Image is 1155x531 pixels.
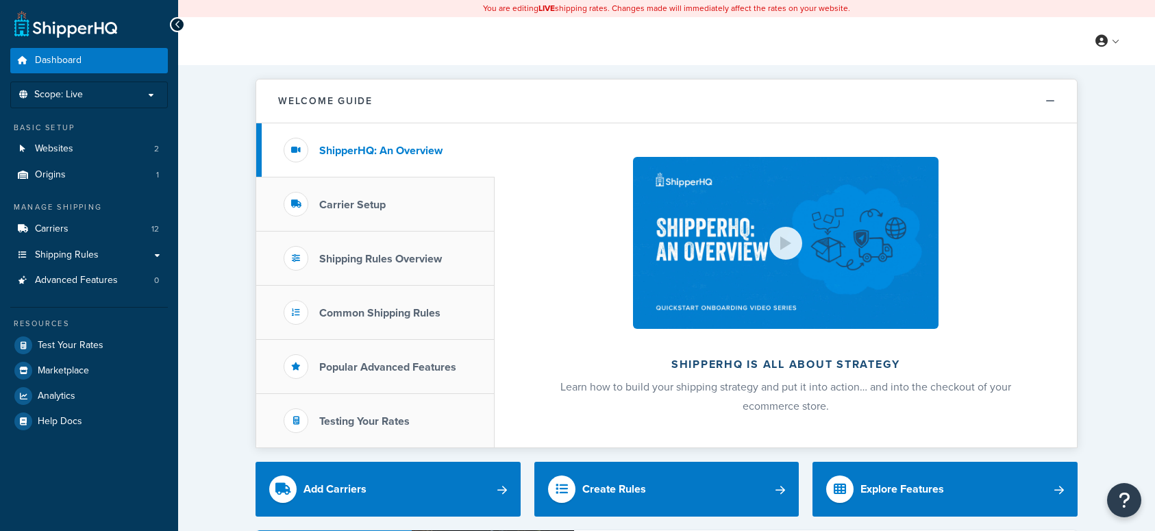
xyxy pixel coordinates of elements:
[582,480,646,499] div: Create Rules
[860,480,944,499] div: Explore Features
[319,307,440,319] h3: Common Shipping Rules
[10,136,168,162] li: Websites
[35,275,118,286] span: Advanced Features
[256,462,521,517] a: Add Carriers
[1107,483,1141,517] button: Open Resource Center
[35,223,69,235] span: Carriers
[154,143,159,155] span: 2
[633,157,939,329] img: ShipperHQ is all about strategy
[531,358,1041,371] h2: ShipperHQ is all about strategy
[10,136,168,162] a: Websites2
[10,409,168,434] a: Help Docs
[10,268,168,293] a: Advanced Features0
[38,416,82,428] span: Help Docs
[35,169,66,181] span: Origins
[10,243,168,268] a: Shipping Rules
[812,462,1078,517] a: Explore Features
[38,340,103,351] span: Test Your Rates
[10,318,168,330] div: Resources
[10,162,168,188] li: Origins
[319,145,443,157] h3: ShipperHQ: An Overview
[10,122,168,134] div: Basic Setup
[303,480,367,499] div: Add Carriers
[38,365,89,377] span: Marketplace
[10,217,168,242] a: Carriers12
[10,217,168,242] li: Carriers
[10,384,168,408] a: Analytics
[34,89,83,101] span: Scope: Live
[10,358,168,383] a: Marketplace
[154,275,159,286] span: 0
[256,79,1077,123] button: Welcome Guide
[38,391,75,402] span: Analytics
[319,415,410,428] h3: Testing Your Rates
[10,48,168,73] a: Dashboard
[538,2,555,14] b: LIVE
[534,462,799,517] a: Create Rules
[35,55,82,66] span: Dashboard
[35,143,73,155] span: Websites
[319,253,442,265] h3: Shipping Rules Overview
[151,223,159,235] span: 12
[10,201,168,213] div: Manage Shipping
[35,249,99,261] span: Shipping Rules
[319,199,386,211] h3: Carrier Setup
[10,268,168,293] li: Advanced Features
[319,361,456,373] h3: Popular Advanced Features
[10,333,168,358] a: Test Your Rates
[10,162,168,188] a: Origins1
[156,169,159,181] span: 1
[278,96,373,106] h2: Welcome Guide
[560,379,1011,414] span: Learn how to build your shipping strategy and put it into action… and into the checkout of your e...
